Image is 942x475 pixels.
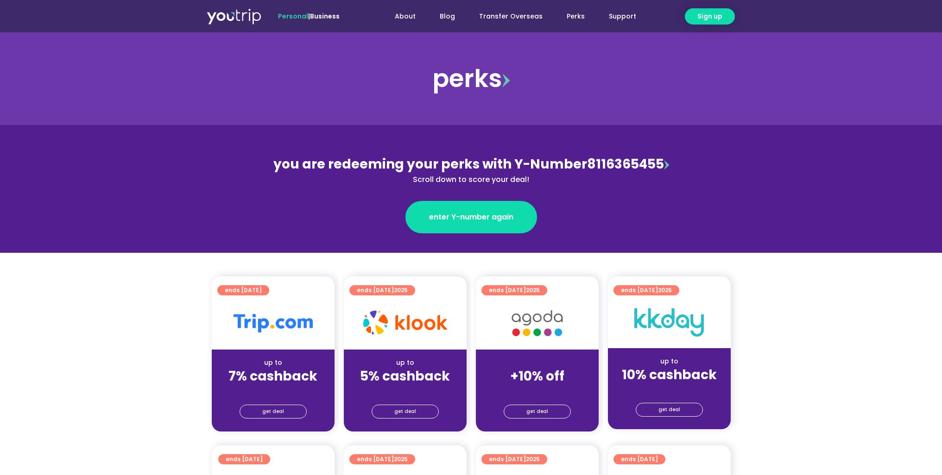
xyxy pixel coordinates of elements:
a: About [383,8,428,25]
nav: Menu [365,8,648,25]
strong: 7% cashback [228,367,317,385]
a: Business [310,12,340,21]
div: up to [615,356,723,366]
span: get deal [658,403,680,416]
strong: 5% cashback [360,367,450,385]
a: get deal [504,405,571,419]
span: Sign up [697,12,722,21]
span: Personal [278,12,308,21]
a: ends [DATE]2025 [349,454,415,464]
a: Perks [555,8,597,25]
a: Blog [428,8,467,25]
span: 2025 [394,286,408,294]
span: ends [DATE] [621,285,672,295]
span: ends [DATE] [489,285,540,295]
a: ends [DATE]2025 [481,285,547,295]
div: up to [219,358,327,368]
a: get deal [636,403,703,417]
strong: +10% off [510,367,564,385]
a: ends [DATE] [217,285,269,295]
span: get deal [262,405,284,418]
span: ends [DATE] [357,454,408,464]
div: up to [351,358,459,368]
a: get deal [372,405,439,419]
span: enter Y-number again [429,212,513,223]
span: get deal [394,405,416,418]
span: 2025 [526,286,540,294]
a: ends [DATE]2025 [481,454,547,464]
div: (for stays only) [219,385,327,394]
span: | [278,12,340,21]
div: (for stays only) [483,385,591,394]
a: ends [DATE]2025 [613,285,679,295]
span: 2025 [394,455,408,463]
a: Support [597,8,648,25]
div: (for stays only) [615,383,723,393]
span: ends [DATE] [621,454,658,464]
div: (for stays only) [351,385,459,394]
span: up to [529,358,546,367]
a: ends [DATE]2025 [349,285,415,295]
div: 8116365455 [270,155,672,185]
a: ends [DATE] [613,454,665,464]
a: get deal [240,405,307,419]
span: ends [DATE] [226,454,263,464]
span: 2025 [526,455,540,463]
strong: 10% cashback [622,366,717,384]
a: enter Y-number again [405,201,537,233]
a: ends [DATE] [218,454,270,464]
span: ends [DATE] [225,285,262,295]
a: Transfer Overseas [467,8,555,25]
span: you are redeeming your perks with Y-Number [273,155,587,173]
span: ends [DATE] [489,454,540,464]
span: ends [DATE] [357,285,408,295]
a: Sign up [685,8,735,25]
div: Scroll down to score your deal! [270,174,672,185]
span: 2025 [658,286,672,294]
span: get deal [526,405,548,418]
